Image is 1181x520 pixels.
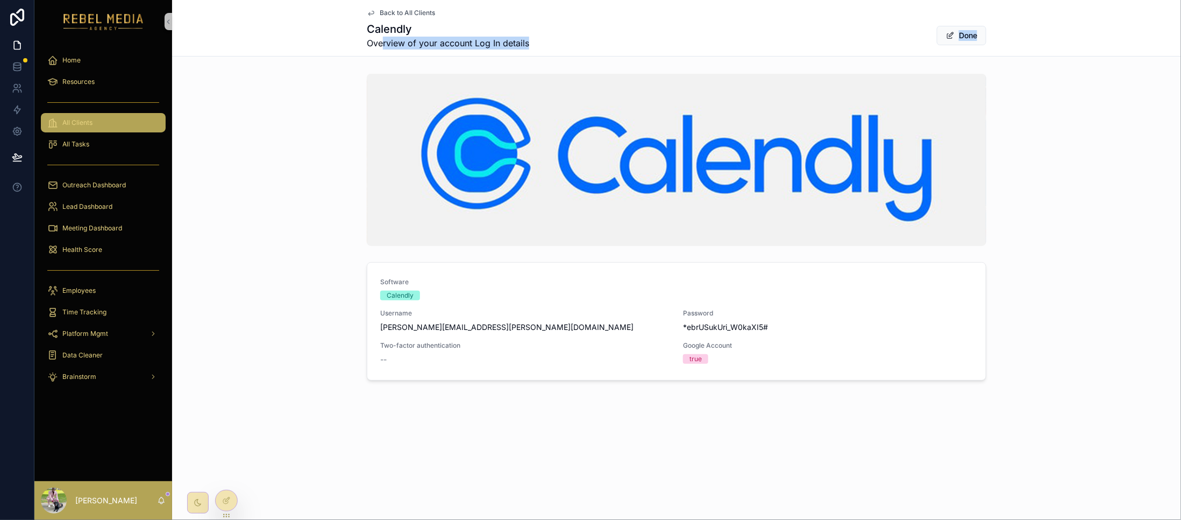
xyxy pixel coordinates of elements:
div: Calendly [387,291,414,300]
span: Meeting Dashboard [62,224,122,233]
a: Employees [41,281,166,300]
span: Password [683,309,973,318]
a: Lead Dashboard [41,197,166,216]
span: Outreach Dashboard [62,181,126,189]
a: Outreach Dashboard [41,175,166,195]
a: Brainstorm [41,367,166,387]
a: Time Tracking [41,303,166,322]
span: Home [62,56,81,65]
p: [PERSON_NAME] [75,495,137,506]
span: Platform Mgmt [62,329,108,338]
a: Meeting Dashboard [41,219,166,238]
h1: Calendly [367,22,529,37]
span: Data Cleaner [62,351,103,360]
span: Software [380,278,973,286]
img: App logo [63,13,144,30]
a: Platform Mgmt [41,324,166,343]
span: Brainstorm [62,373,96,381]
a: Resources [41,72,166,92]
span: Back to All Clients [380,9,435,17]
span: Time Tracking [62,308,106,317]
span: *ebrUSukUri_W0kaXI5# [683,322,973,333]
a: SoftwareCalendlyUsername[PERSON_NAME][EMAIL_ADDRESS][PERSON_NAME][DOMAIN_NAME]Password*ebrUSukUri... [367,263,986,380]
span: -- [380,354,387,365]
a: All Clients [41,113,166,132]
span: All Clients [62,118,93,127]
div: true [689,354,702,364]
span: Resources [62,78,95,86]
span: Health Score [62,245,102,254]
span: Two-factor authentication [380,341,670,350]
span: Lead Dashboard [62,202,112,211]
a: Home [41,51,166,70]
a: Data Cleaner [41,346,166,365]
span: Google Account [683,341,822,350]
span: Username [380,309,670,318]
a: Back to All Clients [367,9,435,17]
a: Health Score [41,240,166,259]
span: [PERSON_NAME][EMAIL_ADDRESS][PERSON_NAME][DOMAIN_NAME] [380,322,670,333]
span: All Tasks [62,140,89,149]
a: All Tasks [41,135,166,154]
button: Done [937,26,986,45]
div: scrollable content [34,43,172,400]
span: Overview of your account Log In details [367,37,529,50]
span: Employees [62,286,96,295]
